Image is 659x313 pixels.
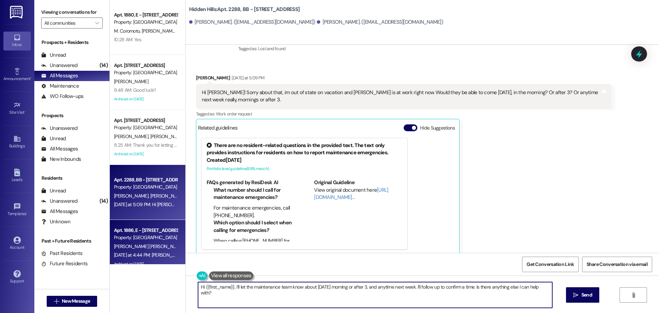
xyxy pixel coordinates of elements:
button: Get Conversation Link [522,257,578,272]
i:  [54,299,59,304]
a: Templates • [3,201,31,219]
span: Lost and found [258,46,286,52]
div: Hi [PERSON_NAME]! Sorry about that, im out of state on vacation and [PERSON_NAME] is at work righ... [202,89,601,104]
div: Prospects [34,112,109,119]
label: Viewing conversations for [41,7,103,18]
div: Apt. 1886, E - [STREET_ADDRESS] [114,227,177,234]
div: Past Residents [41,250,83,257]
div: [DATE] at 5:09 PM [230,74,264,81]
div: There are no resident-related questions in the provided text. The text only provides instructions... [207,142,402,157]
button: Send [566,287,599,303]
div: Unanswered [41,62,78,69]
b: Hidden Hills: Apt. 2288, BB - [STREET_ADDRESS] [189,6,300,13]
div: WO Follow-ups [41,93,83,100]
div: Related guidelines [198,124,238,134]
span: M. Coromoto [114,28,142,34]
div: Archived on [DATE] [113,260,178,268]
a: Site Visit • [3,99,31,118]
li: When calling [PHONE_NUMBER] for emergencies, press #3 to leave a message for the on-call team. [213,237,295,259]
div: (14) [98,196,109,206]
div: Property: [GEOGRAPHIC_DATA] [114,69,177,76]
div: 8:48 AM: Good luck!! [114,87,156,93]
span: Work order request [216,111,252,117]
i:  [573,292,578,298]
div: Unread [41,52,66,59]
i:  [95,20,99,26]
div: View original document here [314,187,402,201]
div: Past + Future Residents [34,237,109,245]
div: Property: [GEOGRAPHIC_DATA] [114,234,177,241]
img: ResiDesk Logo [10,6,24,19]
div: Residents [34,175,109,182]
div: [PERSON_NAME]. ([EMAIL_ADDRESS][DOMAIN_NAME]) [189,19,315,26]
div: Apt. 1880, E - [STREET_ADDRESS] [114,11,177,19]
span: [PERSON_NAME] [114,78,148,85]
a: Inbox [3,32,31,50]
div: [DATE] at 4:44 PM: [PERSON_NAME] # 1886 [114,252,201,258]
input: All communities [44,18,92,29]
div: Unread [41,135,66,142]
div: Archived on [DATE] [113,95,178,103]
div: Property: [GEOGRAPHIC_DATA] [114,183,177,191]
div: Archived on [DATE] [113,150,178,158]
a: Account [3,234,31,253]
div: Future Residents [41,260,88,267]
div: 10:28 AM: Yes [114,36,141,43]
li: Which option should I select when calling for emergencies? [213,219,295,234]
div: Tagged as: [196,109,612,119]
span: New Message [62,298,90,305]
span: [PERSON_NAME] [114,133,150,139]
span: • [25,109,26,114]
div: New Inbounds [41,156,81,163]
div: Tagged as: [238,44,654,54]
div: Maintenance [41,82,79,90]
li: What number should I call for maintenance emergencies? [213,187,295,201]
textarea: Hi {{first_name}}, I'll let the maintenance team know about [DATE] morning or after 3, and anytim... [198,282,552,308]
div: Unanswered [41,125,78,132]
a: Buildings [3,133,31,152]
div: Property: [GEOGRAPHIC_DATA] [114,124,177,131]
div: (14) [98,60,109,71]
div: Apt. [STREET_ADDRESS] [114,117,177,124]
div: Apt. 2288, BB - [STREET_ADDRESS] [114,176,177,183]
div: All Messages [41,208,78,215]
div: Unread [41,187,66,194]
div: All Messages [41,72,78,79]
a: [URL][DOMAIN_NAME]… [314,187,388,201]
li: For maintenance emergencies, call [PHONE_NUMBER]. [213,204,295,219]
div: Created [DATE] [207,157,402,164]
span: [PERSON_NAME] [114,193,150,199]
div: 8:25 AM: Thank you for letting us know! [114,142,192,148]
div: [DATE] at 5:09 PM: Hi [PERSON_NAME]! Sorry about that, im out of state on vacation and [PERSON_NA... [114,201,590,208]
span: Share Conversation via email [587,261,648,268]
i:  [631,292,636,298]
span: Get Conversation Link [527,261,574,268]
div: Unknown [41,218,70,225]
span: • [31,75,32,80]
span: [PERSON_NAME] [PERSON_NAME] [142,28,211,34]
b: Original Guideline [314,179,355,186]
button: Share Conversation via email [582,257,652,272]
div: Portfolio level guideline ( 68 % match) [207,165,402,172]
div: All Messages [41,145,78,153]
div: Prospects + Residents [34,39,109,46]
div: Apt. [STREET_ADDRESS] [114,62,177,69]
span: [PERSON_NAME] [150,133,184,139]
button: New Message [47,296,97,307]
div: [PERSON_NAME] [196,74,612,84]
span: [PERSON_NAME] [PERSON_NAME] [114,243,184,249]
a: Leads [3,167,31,185]
label: Hide Suggestions [420,124,455,132]
a: Support [3,268,31,287]
b: FAQs generated by ResiDesk AI [207,179,278,186]
span: • [26,210,27,215]
div: Property: [GEOGRAPHIC_DATA] [114,19,177,26]
div: [PERSON_NAME]. ([EMAIL_ADDRESS][DOMAIN_NAME]) [317,19,443,26]
span: Send [581,291,592,299]
span: [PERSON_NAME] [150,193,184,199]
div: Unanswered [41,198,78,205]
